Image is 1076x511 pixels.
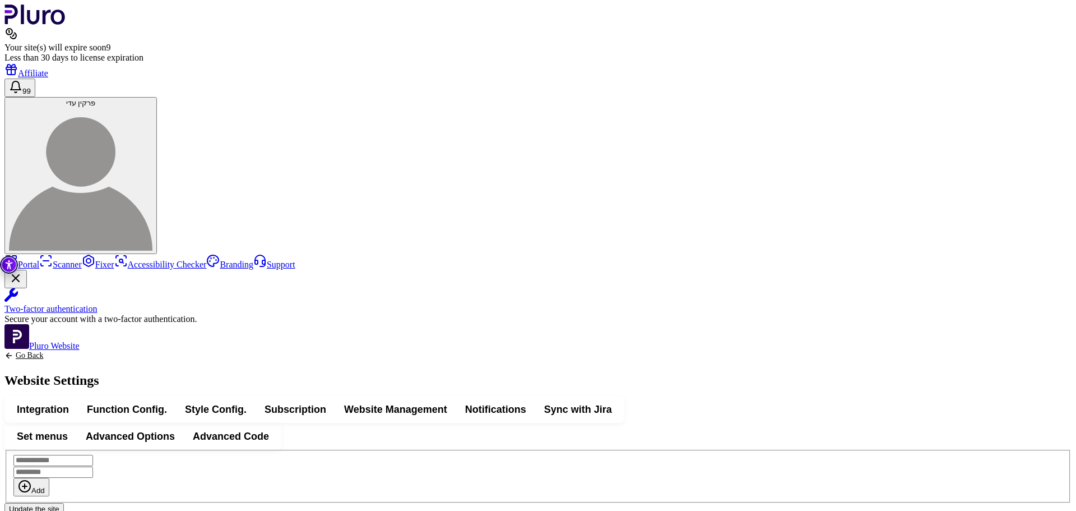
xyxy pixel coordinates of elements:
span: Subscription [265,403,326,416]
a: Scanner [39,260,82,269]
span: פרקין עדי [66,99,96,107]
a: Portal [4,260,39,269]
span: 99 [22,87,31,95]
span: Function Config. [87,403,167,416]
a: Support [253,260,295,269]
span: Website Management [344,403,447,416]
button: Function Config. [78,399,176,420]
button: Add [13,478,49,496]
button: Subscription [256,399,335,420]
div: Secure your account with a two-factor authentication. [4,314,1072,324]
button: פרקין עדיפרקין עדי [4,97,157,254]
span: Integration [17,403,69,416]
button: Close Two-factor authentication notification [4,270,27,288]
img: פרקין עדי [9,107,152,251]
aside: Sidebar menu [4,254,1072,351]
a: Accessibility Checker [114,260,207,269]
a: Open Pluro Website [4,341,80,351]
button: Website Management [335,399,456,420]
button: Integration [8,399,78,420]
a: Affiliate [4,68,48,78]
span: Advanced Options [86,430,175,443]
span: Set menus [17,430,68,443]
button: Style Config. [176,399,256,420]
a: Fixer [82,260,114,269]
a: Two-factor authentication [4,288,1072,314]
div: Your site(s) will expire soon [4,43,1072,53]
span: Style Config. [185,403,247,416]
a: Back to previous screen [4,351,99,360]
button: Advanced Code [184,426,278,446]
input: null: Set title [13,467,93,478]
a: Branding [206,260,253,269]
button: Sync with Jira [535,399,621,420]
button: Open notifications, you have 381 new notifications [4,79,35,97]
div: Less than 30 days to license expiration [4,53,1072,63]
input: null: Set selector [13,455,93,466]
button: Set menus [8,426,77,446]
div: Two-factor authentication [4,304,1072,314]
button: Advanced Options [77,426,184,446]
span: Advanced Code [193,430,269,443]
a: Logo [4,17,66,26]
button: Notifications [456,399,535,420]
h1: Website Settings [4,374,99,387]
span: 9 [106,43,110,52]
span: Sync with Jira [544,403,612,416]
span: Notifications [465,403,526,416]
